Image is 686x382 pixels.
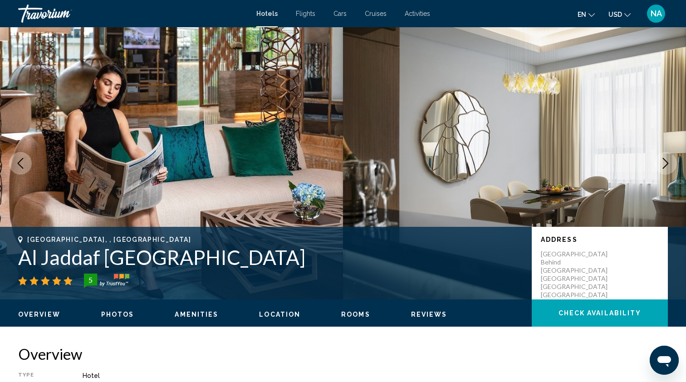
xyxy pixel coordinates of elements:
[541,250,613,332] p: [GEOGRAPHIC_DATA] Behind [GEOGRAPHIC_DATA] [GEOGRAPHIC_DATA] [GEOGRAPHIC_DATA] [GEOGRAPHIC_DATA] ...
[27,236,191,243] span: [GEOGRAPHIC_DATA], , [GEOGRAPHIC_DATA]
[296,10,315,17] a: Flights
[650,346,679,375] iframe: Кнопка запуска окна обмена сообщениями
[18,310,60,318] button: Overview
[175,311,218,318] span: Amenities
[81,274,99,285] div: 5
[84,274,129,288] img: trustyou-badge-hor.svg
[341,310,370,318] button: Rooms
[411,310,447,318] button: Reviews
[608,11,622,18] span: USD
[608,8,631,21] button: Change currency
[9,152,32,175] button: Previous image
[559,310,642,317] span: Check Availability
[18,5,247,23] a: Travorium
[83,372,668,379] div: Hotel
[18,372,60,379] div: Type
[578,8,595,21] button: Change language
[259,311,300,318] span: Location
[411,311,447,318] span: Reviews
[651,9,662,18] span: NA
[405,10,430,17] a: Activities
[654,152,677,175] button: Next image
[333,10,347,17] a: Cars
[101,311,134,318] span: Photos
[18,245,523,269] h1: Al Jaddaf [GEOGRAPHIC_DATA]
[259,310,300,318] button: Location
[341,311,370,318] span: Rooms
[541,236,659,243] p: Address
[578,11,586,18] span: en
[365,10,387,17] a: Cruises
[532,299,668,327] button: Check Availability
[175,310,218,318] button: Amenities
[101,310,134,318] button: Photos
[18,345,668,363] h2: Overview
[18,311,60,318] span: Overview
[256,10,278,17] a: Hotels
[644,4,668,23] button: User Menu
